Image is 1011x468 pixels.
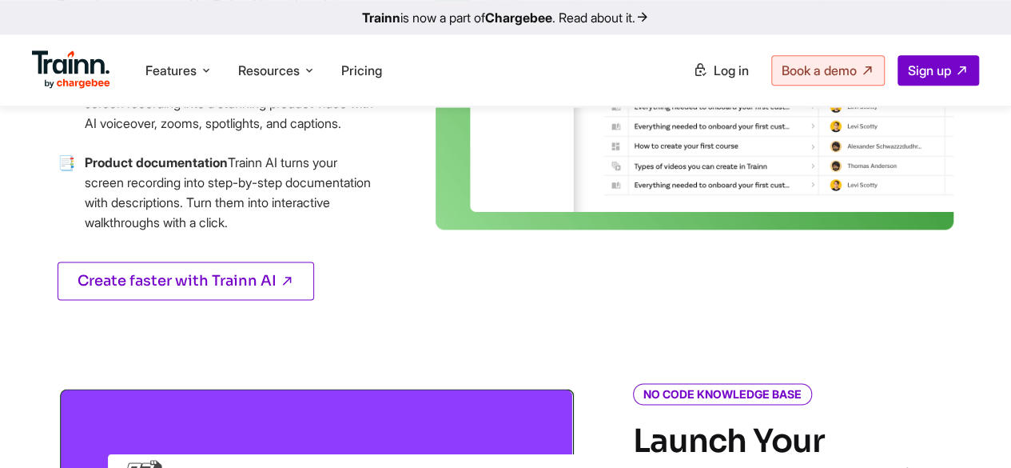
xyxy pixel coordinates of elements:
p: Trainn AI turns your screen recording into step-by-step documentation with descriptions. Turn the... [85,153,378,233]
img: Trainn Logo [32,50,110,89]
div: Widget de chat [931,391,1011,468]
b: Chargebee [485,10,552,26]
b: Trainn [362,10,400,26]
span: Log in [714,62,749,78]
a: Book a demo [771,55,885,86]
a: Create faster with Trainn AI [58,262,314,300]
span: Book a demo [782,62,857,78]
b: Product documentation [85,154,228,170]
a: Log in [683,56,758,85]
span: Resources [238,62,300,79]
i: NO CODE KNOWLEDGE BASE [633,383,812,405]
span: Sign up [908,62,951,78]
span: Features [145,62,197,79]
iframe: Chat Widget [931,391,1011,468]
a: Sign up [898,55,979,86]
a: Pricing [341,62,382,78]
span: → [58,74,75,153]
span: → [58,153,75,252]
